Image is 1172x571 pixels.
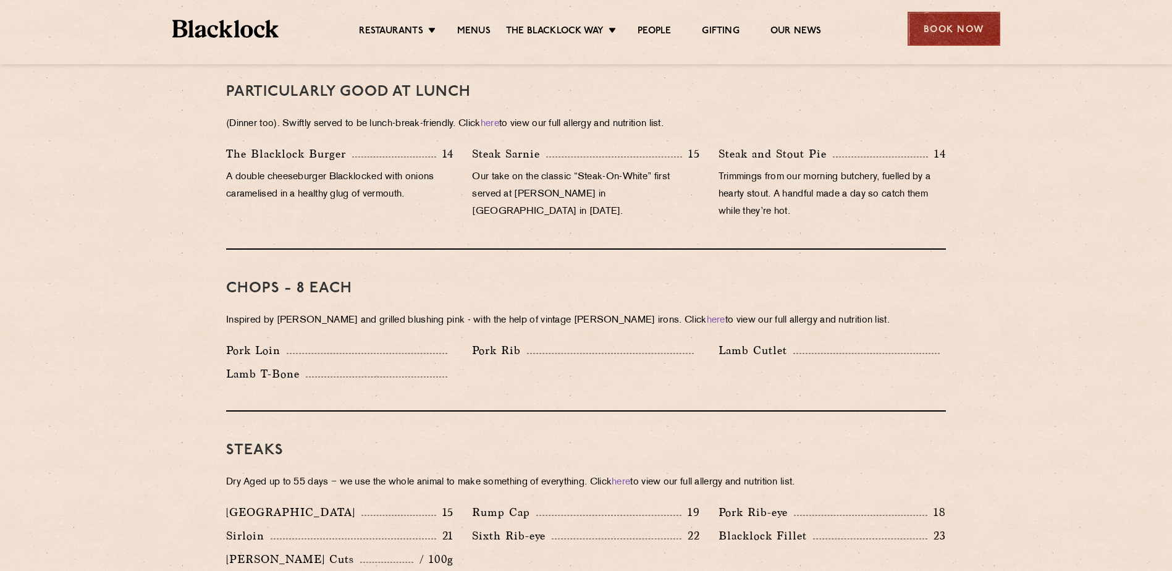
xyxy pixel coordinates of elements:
p: 19 [681,504,700,520]
p: [GEOGRAPHIC_DATA] [226,504,361,521]
p: Pork Loin [226,342,287,359]
p: Trimmings from our morning butchery, fuelled by a hearty stout. A handful made a day so catch the... [719,169,946,221]
h3: Steaks [226,442,946,459]
a: Our News [770,25,822,39]
p: 18 [927,504,946,520]
p: Rump Cap [472,504,536,521]
p: 15 [682,146,700,162]
h3: Chops - 8 each [226,281,946,297]
p: (Dinner too). Swiftly served to be lunch-break-friendly. Click to view our full allergy and nutri... [226,116,946,133]
p: Steak and Stout Pie [719,145,833,163]
p: Lamb Cutlet [719,342,793,359]
h3: PARTICULARLY GOOD AT LUNCH [226,84,946,100]
p: Sirloin [226,527,271,544]
a: Gifting [702,25,739,39]
p: 21 [436,528,454,544]
p: Blacklock Fillet [719,527,813,544]
p: [PERSON_NAME] Cuts [226,551,360,568]
a: here [612,478,630,487]
a: Restaurants [359,25,423,39]
p: A double cheeseburger Blacklocked with onions caramelised in a healthy glug of vermouth. [226,169,453,203]
p: / 100g [413,551,453,567]
p: Our take on the classic “Steak-On-White” first served at [PERSON_NAME] in [GEOGRAPHIC_DATA] in [D... [472,169,699,221]
a: The Blacklock Way [506,25,604,39]
p: The Blacklock Burger [226,145,352,163]
p: Inspired by [PERSON_NAME] and grilled blushing pink - with the help of vintage [PERSON_NAME] iron... [226,312,946,329]
p: Steak Sarnie [472,145,546,163]
a: here [707,316,725,325]
div: Book Now [908,12,1000,46]
p: 14 [928,146,946,162]
img: BL_Textured_Logo-footer-cropped.svg [172,20,279,38]
p: Sixth Rib-eye [472,527,552,544]
p: Pork Rib-eye [719,504,794,521]
a: Menus [457,25,491,39]
p: Lamb T-Bone [226,365,306,383]
a: here [481,119,499,129]
p: 15 [436,504,454,520]
a: People [638,25,671,39]
p: Dry Aged up to 55 days − we use the whole animal to make something of everything. Click to view o... [226,474,946,491]
p: 14 [436,146,454,162]
p: 23 [927,528,946,544]
p: Pork Rib [472,342,527,359]
p: 22 [681,528,700,544]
